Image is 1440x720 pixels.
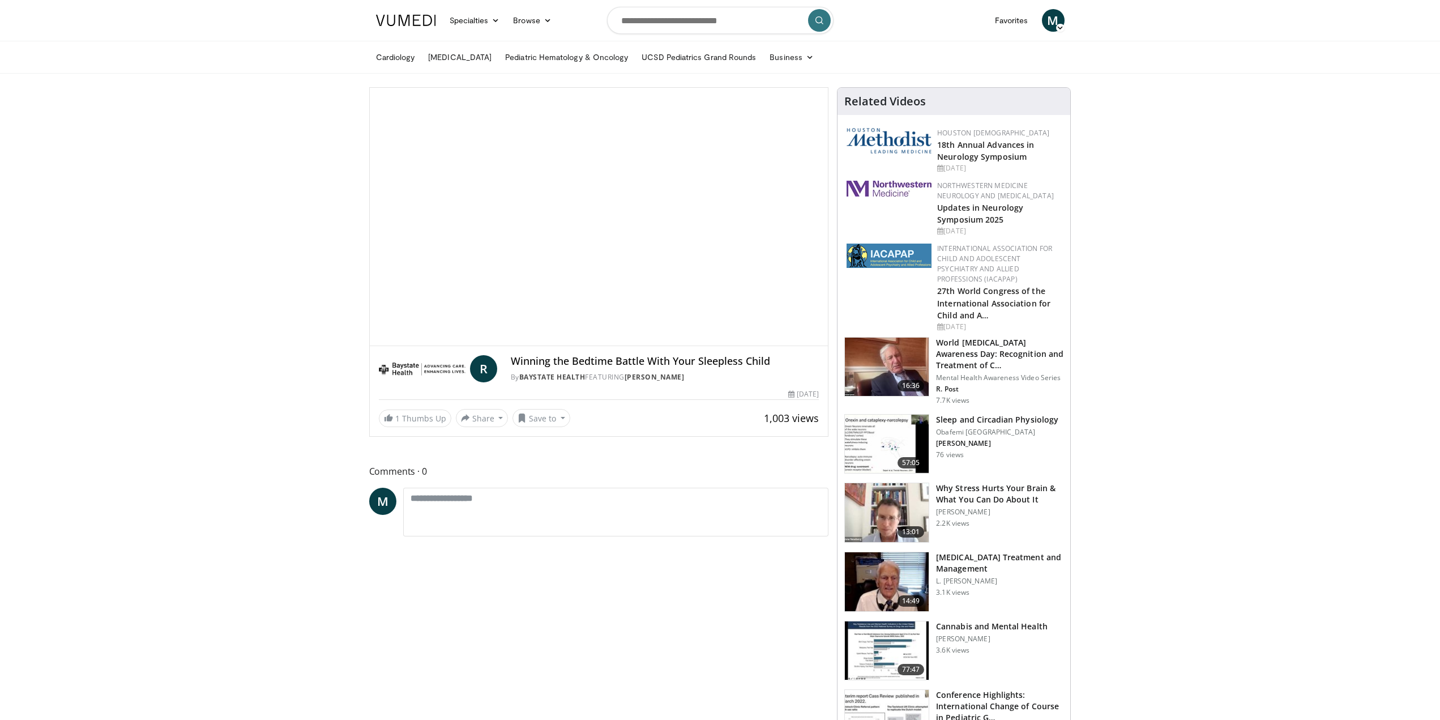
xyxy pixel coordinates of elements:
a: 77:47 Cannabis and Mental Health [PERSON_NAME] 3.6K views [844,621,1063,681]
a: Pediatric Hematology & Oncology [498,46,635,69]
img: dad9b3bb-f8af-4dab-abc0-c3e0a61b252e.150x105_q85_crop-smart_upscale.jpg [845,338,929,397]
h3: Cannabis and Mental Health [936,621,1048,632]
p: L. [PERSON_NAME] [936,577,1063,586]
button: Save to [512,409,570,427]
a: Houston [DEMOGRAPHIC_DATA] [937,128,1049,138]
img: 2a9917ce-aac2-4f82-acde-720e532d7410.png.150x105_q85_autocrop_double_scale_upscale_version-0.2.png [847,244,931,268]
a: Updates in Neurology Symposium 2025 [937,202,1023,225]
a: Cardiology [369,46,422,69]
div: [DATE] [937,322,1061,332]
span: 14:49 [898,595,925,607]
span: Comments 0 [369,464,829,479]
div: By FEATURING [511,372,819,382]
p: 3.1K views [936,588,969,597]
a: 14:49 [MEDICAL_DATA] Treatment and Management L. [PERSON_NAME] 3.1K views [844,552,1063,612]
p: 3.6K views [936,646,969,655]
img: 131aa231-63ed-40f9-bacb-73b8cf340afb.150x105_q85_crop-smart_upscale.jpg [845,552,929,611]
button: Share [456,409,509,427]
p: Mental Health Awareness Video Series [936,373,1063,382]
p: 2.2K views [936,519,969,528]
video-js: Video Player [370,88,828,346]
p: 76 views [936,450,964,459]
p: [PERSON_NAME] [936,634,1048,644]
img: 5e4488cc-e109-4a4e-9fd9-73bb9237ee91.png.150x105_q85_autocrop_double_scale_upscale_version-0.2.png [847,128,931,154]
a: Browse [506,9,558,32]
p: [PERSON_NAME] [936,508,1063,517]
h3: World [MEDICAL_DATA] Awareness Day: Recognition and Treatment of C… [936,337,1063,371]
span: 1,003 views [764,411,819,425]
h3: [MEDICAL_DATA] Treatment and Management [936,552,1063,574]
a: M [369,488,396,515]
a: R [470,355,497,382]
a: 27th World Congress of the International Association for Child and A… [937,286,1050,320]
img: 0e991599-1ace-4004-98d5-e0b39d86eda7.150x105_q85_crop-smart_upscale.jpg [845,621,929,680]
a: Northwestern Medicine Neurology and [MEDICAL_DATA] [937,181,1054,201]
div: [DATE] [937,163,1061,173]
h3: Why Stress Hurts Your Brain & What You Can Do About It [936,483,1063,505]
h3: Sleep and Circadian Physiology [936,414,1058,425]
a: Specialties [443,9,507,32]
p: R. Post [936,385,1063,394]
a: Favorites [988,9,1035,32]
p: 7.7K views [936,396,969,405]
img: Baystate Health [379,355,465,382]
span: 57:05 [898,457,925,468]
h4: Winning the Bedtime Battle With Your Sleepless Child [511,355,819,368]
span: 13:01 [898,526,925,538]
a: [PERSON_NAME] [625,372,685,382]
a: M [1042,9,1065,32]
div: [DATE] [937,226,1061,236]
p: [PERSON_NAME] [936,439,1058,448]
div: [DATE] [788,389,819,399]
a: Business [763,46,821,69]
span: 16:36 [898,380,925,391]
a: Baystate Health [519,372,586,382]
span: 1 [395,413,400,424]
a: [MEDICAL_DATA] [421,46,498,69]
img: VuMedi Logo [376,15,436,26]
h4: Related Videos [844,95,926,108]
img: 153729e0-faea-4f29-b75f-59bcd55f36ca.150x105_q85_crop-smart_upscale.jpg [845,483,929,542]
a: 16:36 World [MEDICAL_DATA] Awareness Day: Recognition and Treatment of C… Mental Health Awareness... [844,337,1063,405]
img: 2a462fb6-9365-492a-ac79-3166a6f924d8.png.150x105_q85_autocrop_double_scale_upscale_version-0.2.jpg [847,181,931,197]
img: de0dd24a-ab08-48a0-b002-fd5f0969979e.150x105_q85_crop-smart_upscale.jpg [845,415,929,474]
p: Obafemi [GEOGRAPHIC_DATA] [936,428,1058,437]
a: 1 Thumbs Up [379,410,451,427]
a: 57:05 Sleep and Circadian Physiology Obafemi [GEOGRAPHIC_DATA] [PERSON_NAME] 76 views [844,414,1063,474]
span: 77:47 [898,664,925,675]
input: Search topics, interventions [607,7,834,34]
a: 18th Annual Advances in Neurology Symposium [937,139,1034,162]
a: International Association for Child and Adolescent Psychiatry and Allied Professions (IACAPAP) [937,244,1052,284]
a: 13:01 Why Stress Hurts Your Brain & What You Can Do About It [PERSON_NAME] 2.2K views [844,483,1063,543]
a: UCSD Pediatrics Grand Rounds [635,46,763,69]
